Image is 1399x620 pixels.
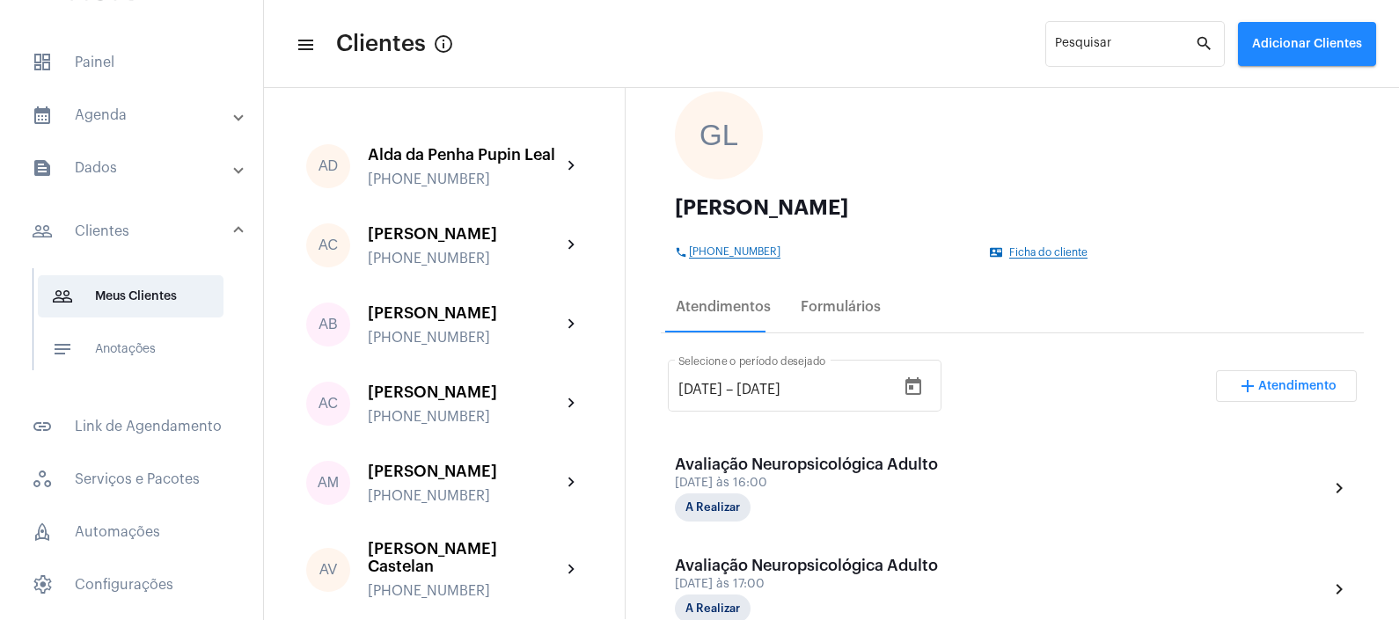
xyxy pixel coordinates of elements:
[32,52,53,73] span: sidenav icon
[561,472,582,493] mat-icon: chevron_right
[306,382,350,426] div: AC
[32,221,53,242] mat-icon: sidenav icon
[1252,38,1362,50] span: Adicionar Clientes
[11,147,263,189] mat-expansion-panel-header: sidenav iconDados
[561,559,582,580] mat-icon: chevron_right
[675,557,938,574] div: Avaliação Neuropsicológica Adulto
[426,26,461,62] button: Button that displays a tooltip when focused or hovered over
[561,156,582,177] mat-icon: chevron_right
[18,564,245,606] span: Configurações
[736,382,842,398] input: Data do fim
[18,405,245,448] span: Link de Agendamento
[38,275,223,317] span: Meus Clientes
[1329,478,1350,499] mat-icon: chevron_right
[306,461,350,505] div: AM
[675,91,763,179] div: GL
[368,171,561,187] div: [PHONE_NUMBER]
[896,369,931,405] button: Open calendar
[52,286,73,307] mat-icon: sidenav icon
[32,157,53,179] mat-icon: sidenav icon
[32,416,53,437] mat-icon: sidenav icon
[18,511,245,553] span: Automações
[11,259,263,395] div: sidenav iconClientes
[801,299,881,315] div: Formulários
[32,522,53,543] span: sidenav icon
[1216,370,1357,402] button: Adicionar Atendimento
[1055,40,1195,55] input: Pesquisar
[678,382,722,398] input: Data de início
[1329,579,1350,600] mat-icon: chevron_right
[336,30,426,58] span: Clientes
[11,203,263,259] mat-expansion-panel-header: sidenav iconClientes
[1195,33,1216,55] mat-icon: search
[433,33,454,55] mat-icon: Button that displays a tooltip when focused or hovered over
[296,34,313,55] mat-icon: sidenav icon
[32,574,53,595] span: sidenav icon
[368,251,561,266] div: [PHONE_NUMBER]
[32,105,235,126] mat-panel-title: Agenda
[1238,22,1376,66] button: Adicionar Clientes
[561,235,582,256] mat-icon: chevron_right
[368,304,561,322] div: [PERSON_NAME]
[306,223,350,267] div: AC
[561,314,582,335] mat-icon: chevron_right
[1258,380,1337,392] span: Atendimento
[368,583,561,599] div: [PHONE_NUMBER]
[726,382,733,398] span: –
[368,383,561,401] div: [PERSON_NAME]
[32,221,235,242] mat-panel-title: Clientes
[676,299,771,315] div: Atendimentos
[689,246,780,259] span: [PHONE_NUMBER]
[675,456,938,473] div: Avaliação Neuropsicológica Adulto
[38,328,223,370] span: Anotações
[1237,376,1258,397] mat-icon: add
[368,225,561,243] div: [PERSON_NAME]
[368,146,561,164] div: Alda da Penha Pupin Leal
[18,458,245,500] span: Serviços e Pacotes
[561,393,582,414] mat-icon: chevron_right
[1009,247,1088,259] span: Ficha do cliente
[675,578,938,591] div: [DATE] às 17:00
[368,488,561,504] div: [PHONE_NUMBER]
[675,477,938,490] div: [DATE] às 16:00
[368,540,561,575] div: [PERSON_NAME] Castelan
[18,41,245,84] span: Painel
[675,246,689,259] mat-icon: phone
[306,144,350,188] div: AD
[32,105,53,126] mat-icon: sidenav icon
[368,463,561,480] div: [PERSON_NAME]
[368,330,561,346] div: [PHONE_NUMBER]
[306,303,350,346] div: AB
[306,548,350,592] div: AV
[11,94,263,136] mat-expansion-panel-header: sidenav iconAgenda
[675,197,1350,218] div: [PERSON_NAME]
[32,469,53,490] span: sidenav icon
[675,493,751,522] mat-chip: A Realizar
[368,409,561,425] div: [PHONE_NUMBER]
[52,339,73,360] mat-icon: sidenav icon
[32,157,235,179] mat-panel-title: Dados
[990,246,1004,259] mat-icon: contact_mail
